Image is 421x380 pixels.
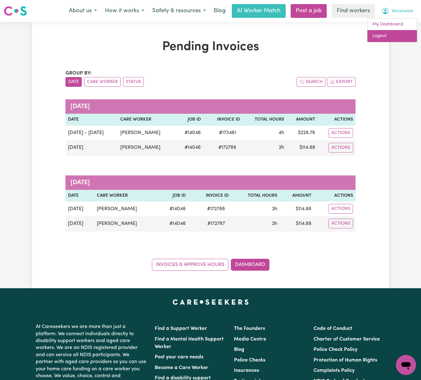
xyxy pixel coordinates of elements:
[314,347,357,352] a: Police Check Policy
[392,8,413,15] span: Vincenzina
[314,358,377,363] a: Protection of Human Rights
[176,114,203,126] th: Job ID
[94,216,158,231] td: [PERSON_NAME]
[204,220,229,227] span: # 172787
[65,201,94,216] td: [DATE]
[318,114,356,126] th: Actions
[155,365,208,370] a: Become a Care Worker
[231,259,269,271] a: Dashboard
[94,190,158,202] th: Care Worker
[203,205,229,213] span: # 172788
[155,326,207,331] a: Find a Support Worker
[234,368,259,373] a: Insurances
[65,126,118,140] td: [DATE] - [DATE]
[234,337,266,342] a: Media Centre
[377,4,417,18] button: My Account
[329,204,353,214] button: Actions
[203,114,242,126] th: Invoice ID
[4,5,27,17] img: Careseekers logo
[65,140,118,155] td: [DATE]
[94,201,158,216] td: [PERSON_NAME]
[158,201,188,216] td: # 14046
[173,299,249,305] a: Careseekers home page
[280,216,314,231] td: $ 114.88
[65,4,101,18] button: About us
[314,326,352,331] a: Code of Conduct
[367,18,417,42] div: My Account
[287,140,318,155] td: $ 114.88
[65,114,118,126] th: Date
[210,4,229,18] a: Blog
[65,71,92,76] span: Group by:
[287,126,318,140] td: $ 229.76
[297,77,325,87] button: Search
[188,190,231,202] th: Invoice ID
[65,175,356,190] caption: [DATE]
[396,355,416,375] iframe: Button to launch messaging window
[280,201,314,216] td: $ 114.88
[118,114,176,126] th: Care Worker
[215,129,240,137] span: # 173461
[278,130,284,135] span: 4 hours
[329,219,353,228] button: Actions
[327,77,356,87] button: Export
[158,190,188,202] th: Job ID
[123,77,144,87] button: sort invoices by paid status
[329,143,353,153] button: Actions
[101,4,148,18] button: How it works
[65,99,356,114] caption: [DATE]
[367,30,417,42] a: Logout
[367,18,417,30] a: My Dashboard
[155,355,203,360] a: Post your care needs
[65,190,94,202] th: Date
[215,144,240,151] span: # 172789
[280,190,314,202] th: Amount
[4,4,27,18] a: Careseekers logo
[65,39,356,55] h1: Pending Invoices
[329,128,353,138] button: Actions
[291,4,327,18] a: Post a job
[234,347,244,352] a: Blog
[332,4,375,18] a: Find workers
[232,4,286,18] a: AI Worker Match
[287,114,318,126] th: Amount
[84,77,121,87] button: sort invoices by care worker
[272,206,277,211] span: 2 hours
[279,145,284,150] span: 2 hours
[118,126,176,140] td: [PERSON_NAME]
[314,190,356,202] th: Actions
[231,190,280,202] th: Total Hours
[176,126,203,140] td: # 14046
[176,140,203,155] td: # 14046
[152,259,228,271] a: Invoices & Approve Hours
[314,368,355,373] a: Complaints Policy
[158,216,188,231] td: # 14046
[314,337,380,342] a: Charter of Customer Service
[65,77,82,87] button: sort invoices by date
[242,114,287,126] th: Total Hours
[155,337,224,349] a: Find a Mental Health Support Worker
[118,140,176,155] td: [PERSON_NAME]
[65,216,94,231] td: [DATE]
[272,221,277,226] span: 2 hours
[234,326,265,331] a: The Founders
[234,358,265,363] a: Police Checks
[148,4,210,18] button: Safety & resources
